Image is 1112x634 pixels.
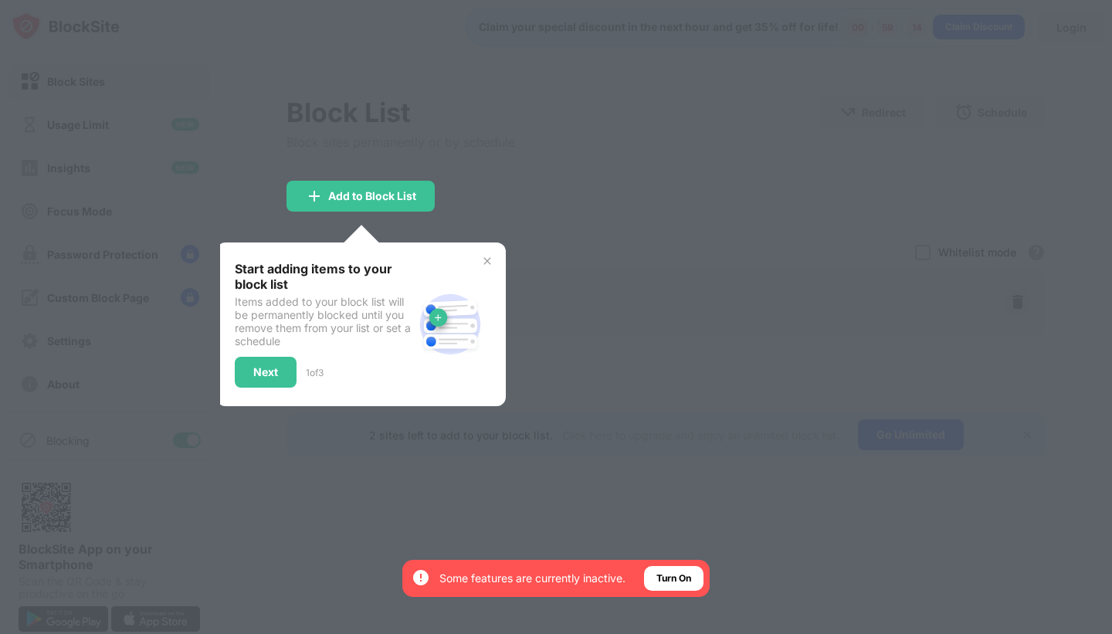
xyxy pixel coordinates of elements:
div: 1 of 3 [306,367,324,378]
div: Start adding items to your block list [235,261,413,292]
div: Some features are currently inactive. [439,571,625,586]
div: Turn On [656,571,691,586]
div: Next [253,366,278,378]
img: error-circle-white.svg [412,568,430,587]
img: x-button.svg [481,255,493,267]
img: block-site.svg [413,287,487,361]
div: Items added to your block list will be permanently blocked until you remove them from your list o... [235,295,413,348]
div: Add to Block List [328,190,416,202]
